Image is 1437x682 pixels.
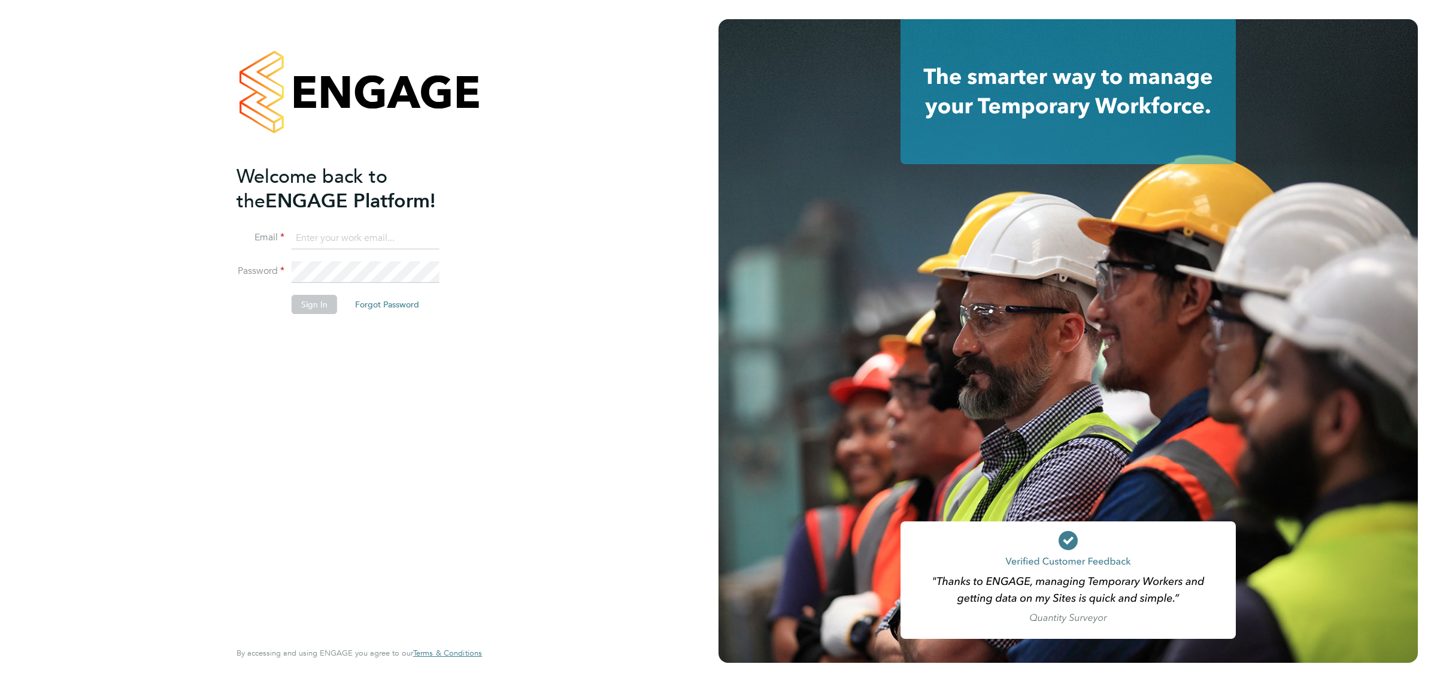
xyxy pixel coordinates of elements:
[237,164,470,213] h2: ENGAGE Platform!
[237,265,284,277] label: Password
[292,228,439,249] input: Enter your work email...
[345,295,429,314] button: Forgot Password
[413,648,482,658] a: Terms & Conditions
[413,648,482,658] span: Terms & Conditions
[237,165,387,213] span: Welcome back to the
[237,648,482,658] span: By accessing and using ENGAGE you agree to our
[292,295,337,314] button: Sign In
[237,231,284,244] label: Email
